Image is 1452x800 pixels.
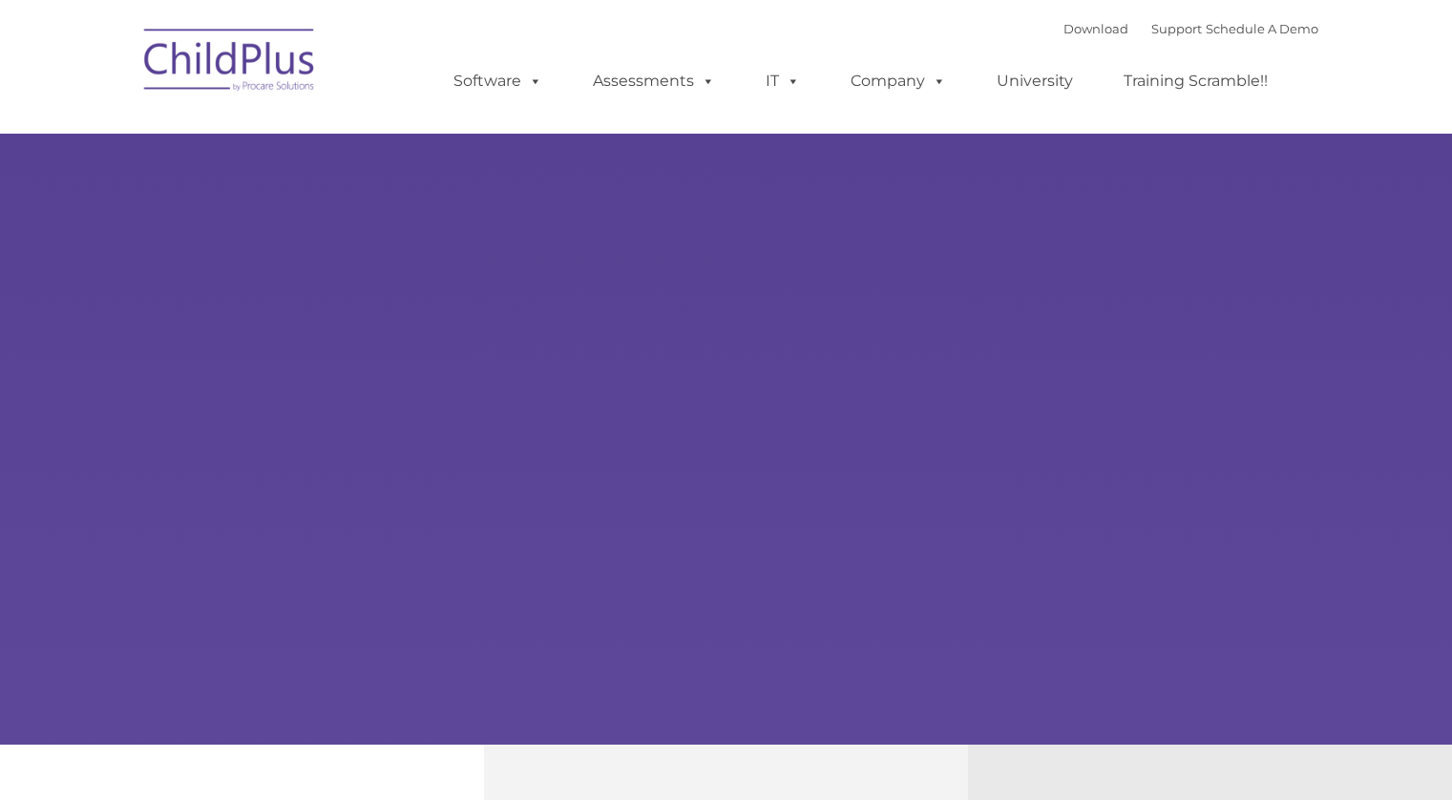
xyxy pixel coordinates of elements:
a: Download [1063,21,1128,36]
a: University [978,62,1092,100]
a: Support [1151,21,1202,36]
a: Software [434,62,561,100]
font: | [1063,21,1318,36]
a: IT [747,62,819,100]
a: Company [831,62,965,100]
img: ChildPlus by Procare Solutions [135,15,326,111]
a: Schedule A Demo [1206,21,1318,36]
a: Training Scramble!! [1105,62,1287,100]
a: Assessments [574,62,734,100]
